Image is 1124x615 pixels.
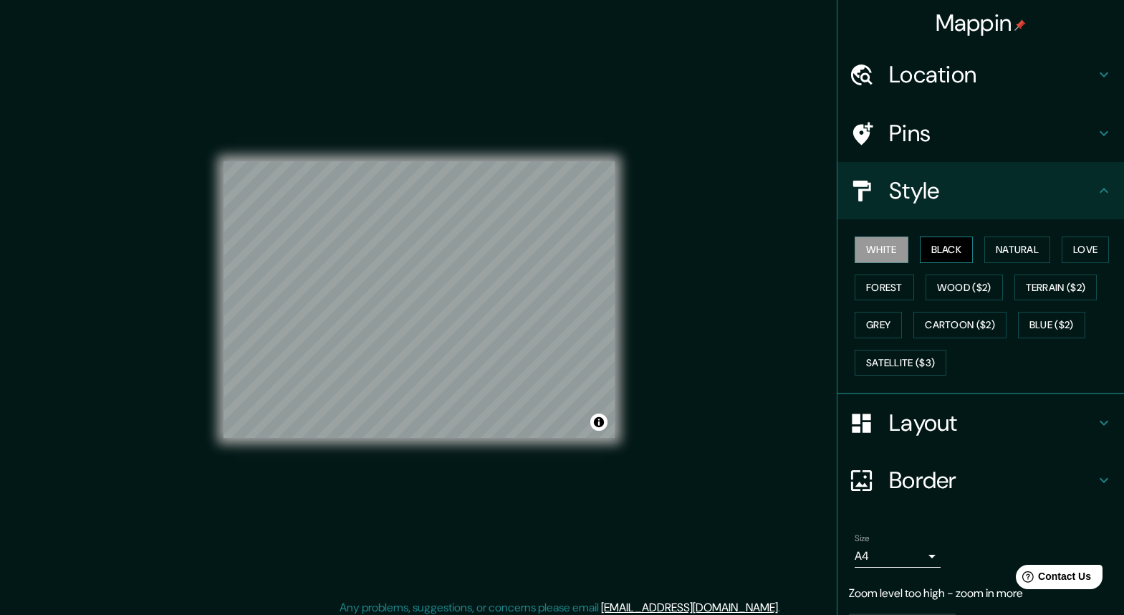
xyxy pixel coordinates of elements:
[1014,275,1097,301] button: Terrain ($2)
[855,312,902,338] button: Grey
[920,237,974,263] button: Black
[224,161,615,438] canvas: Map
[837,46,1124,103] div: Location
[855,545,941,568] div: A4
[1014,19,1026,31] img: pin-icon.png
[590,414,607,431] button: Toggle attribution
[1062,237,1109,263] button: Love
[913,312,1007,338] button: Cartoon ($2)
[837,162,1124,219] div: Style
[855,533,870,545] label: Size
[889,409,1095,437] h4: Layout
[926,275,1003,301] button: Wood ($2)
[855,237,908,263] button: White
[855,350,946,376] button: Satellite ($3)
[889,119,1095,148] h4: Pins
[837,452,1124,509] div: Border
[889,466,1095,495] h4: Border
[996,559,1108,599] iframe: Help widget launcher
[849,585,1113,602] p: Zoom level too high - zoom in more
[601,600,778,615] a: [EMAIL_ADDRESS][DOMAIN_NAME]
[984,237,1050,263] button: Natural
[1018,312,1085,338] button: Blue ($2)
[837,105,1124,162] div: Pins
[936,9,1027,37] h4: Mappin
[855,275,914,301] button: Forest
[889,60,1095,89] h4: Location
[889,176,1095,205] h4: Style
[837,394,1124,452] div: Layout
